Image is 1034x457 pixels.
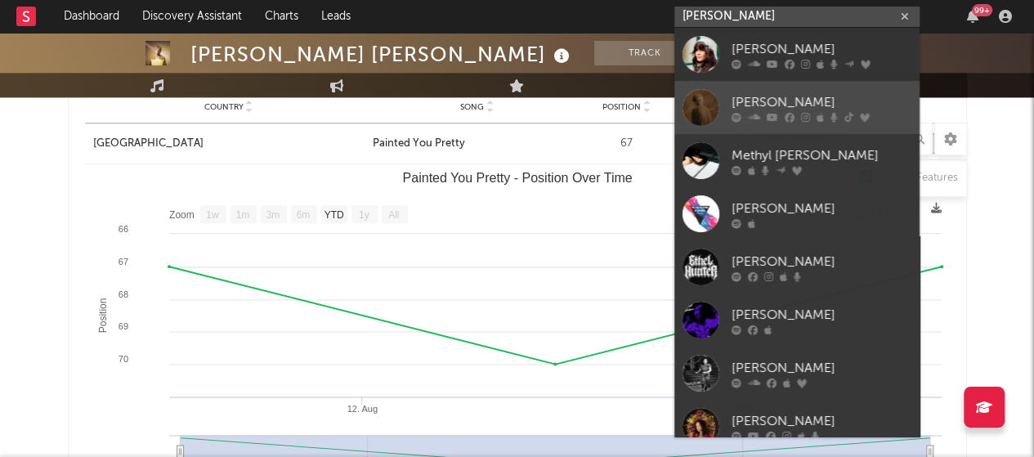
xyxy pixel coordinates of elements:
[674,293,920,347] a: [PERSON_NAME]
[732,358,911,378] div: [PERSON_NAME]
[674,7,920,27] input: Search for artists
[732,411,911,431] div: [PERSON_NAME]
[732,252,911,271] div: [PERSON_NAME]
[674,28,920,81] a: [PERSON_NAME]
[732,199,911,218] div: [PERSON_NAME]
[235,209,249,221] text: 1m
[118,224,128,234] text: 66
[972,4,992,16] div: 99 +
[347,404,377,414] text: 12. Aug
[674,81,920,134] a: [PERSON_NAME]
[204,102,244,112] span: Country
[674,400,920,453] a: [PERSON_NAME]
[118,321,128,331] text: 69
[672,136,733,152] div: 67
[674,187,920,240] a: [PERSON_NAME]
[118,289,128,299] text: 68
[93,136,204,152] div: [GEOGRAPHIC_DATA]
[373,136,465,152] div: Painted You Pretty
[732,305,911,325] div: [PERSON_NAME]
[672,97,723,117] span: Peak Position
[674,134,920,187] a: Methyl [PERSON_NAME]
[602,102,641,112] span: Position
[967,10,978,23] button: 99+
[118,257,128,267] text: 67
[732,92,911,112] div: [PERSON_NAME]
[118,354,128,364] text: 70
[460,102,484,112] span: Song
[324,209,343,221] text: YTD
[590,136,664,152] div: 67
[169,209,195,221] text: Zoom
[674,240,920,293] a: [PERSON_NAME]
[93,136,365,152] a: [GEOGRAPHIC_DATA]
[732,146,911,165] div: Methyl [PERSON_NAME]
[97,298,109,333] text: Position
[674,347,920,400] a: [PERSON_NAME]
[594,41,696,65] button: Track
[402,171,632,185] text: Painted You Pretty - Position Over Time
[373,136,582,152] a: Painted You Pretty
[296,209,310,221] text: 6m
[190,41,574,68] div: [PERSON_NAME] [PERSON_NAME]
[732,39,911,59] div: [PERSON_NAME]
[206,209,219,221] text: 1w
[388,209,399,221] text: All
[358,209,369,221] text: 1y
[266,209,280,221] text: 3m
